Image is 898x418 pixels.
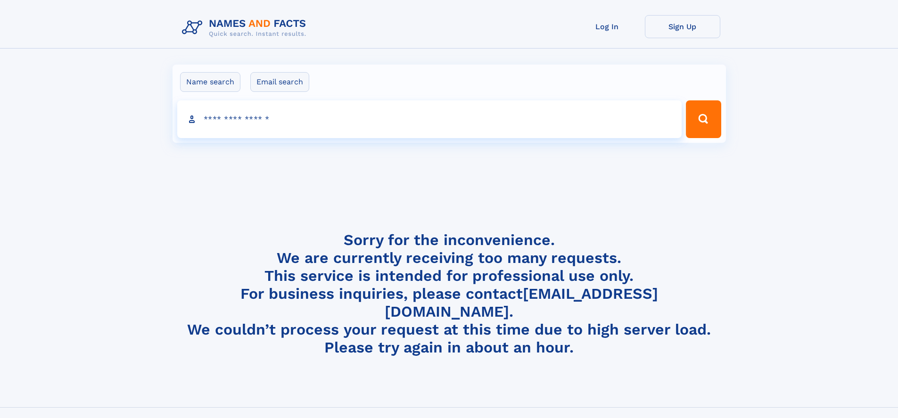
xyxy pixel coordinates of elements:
[178,15,314,41] img: Logo Names and Facts
[178,231,720,357] h4: Sorry for the inconvenience. We are currently receiving too many requests. This service is intend...
[250,72,309,92] label: Email search
[569,15,645,38] a: Log In
[177,100,682,138] input: search input
[385,285,658,320] a: [EMAIL_ADDRESS][DOMAIN_NAME]
[180,72,240,92] label: Name search
[686,100,721,138] button: Search Button
[645,15,720,38] a: Sign Up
